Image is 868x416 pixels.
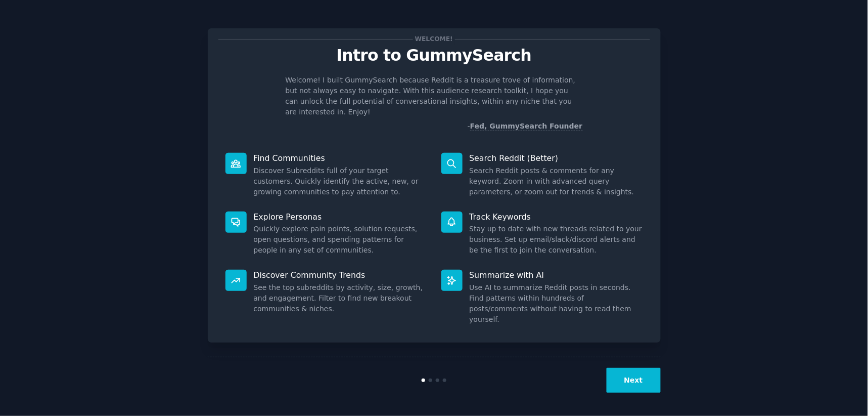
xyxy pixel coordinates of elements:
[254,165,427,197] dd: Discover Subreddits full of your target customers. Quickly identify the active, new, or growing c...
[218,47,650,64] p: Intro to GummySearch
[470,122,583,131] a: Fed, GummySearch Founder
[254,212,427,222] p: Explore Personas
[470,153,643,163] p: Search Reddit (Better)
[470,270,643,280] p: Summarize with AI
[286,75,583,117] p: Welcome! I built GummySearch because Reddit is a treasure trove of information, but not always ea...
[470,224,643,256] dd: Stay up to date with new threads related to your business. Set up email/slack/discord alerts and ...
[607,368,661,393] button: Next
[254,224,427,256] dd: Quickly explore pain points, solution requests, open questions, and spending patterns for people ...
[470,165,643,197] dd: Search Reddit posts & comments for any keyword. Zoom in with advanced query parameters, or zoom o...
[254,282,427,314] dd: See the top subreddits by activity, size, growth, and engagement. Filter to find new breakout com...
[413,34,454,45] span: Welcome!
[254,153,427,163] p: Find Communities
[468,121,583,132] div: -
[470,282,643,325] dd: Use AI to summarize Reddit posts in seconds. Find patterns within hundreds of posts/comments with...
[254,270,427,280] p: Discover Community Trends
[470,212,643,222] p: Track Keywords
